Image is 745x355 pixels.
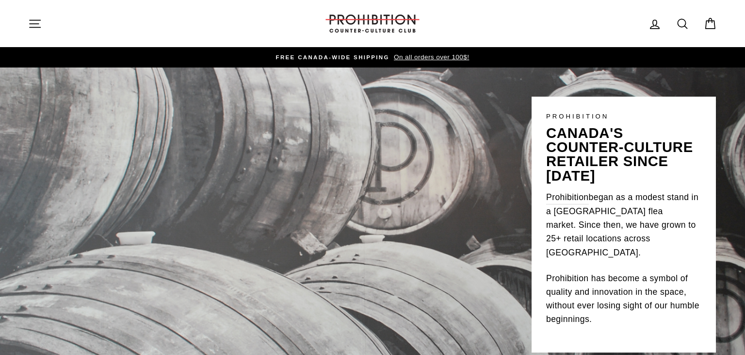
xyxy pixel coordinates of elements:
[546,190,589,204] a: Prohibition
[276,54,389,60] span: FREE CANADA-WIDE SHIPPING
[546,190,701,259] p: began as a modest stand in a [GEOGRAPHIC_DATA] flea market. Since then, we have grown to 25+ reta...
[546,271,701,326] p: Prohibition has become a symbol of quality and innovation in the space, without ever losing sight...
[546,126,701,183] p: canada's counter-culture retailer since [DATE]
[391,53,469,61] span: On all orders over 100$!
[31,52,714,63] a: FREE CANADA-WIDE SHIPPING On all orders over 100$!
[546,111,701,121] p: PROHIBITION
[324,15,421,33] img: PROHIBITION COUNTER-CULTURE CLUB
